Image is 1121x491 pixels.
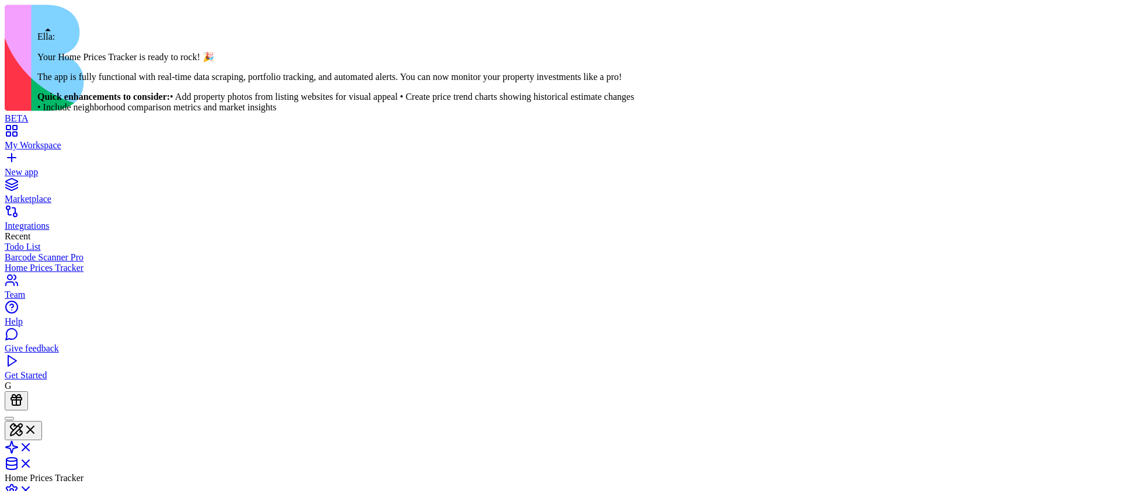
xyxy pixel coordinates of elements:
div: Integrations [5,221,1116,231]
a: Home Prices Tracker [5,263,1116,273]
div: Team [5,290,1116,300]
a: My Workspace [5,130,1116,151]
span: Home Prices Tracker [5,473,83,483]
a: Get Started [5,360,1116,381]
button: Refresh All [9,87,86,110]
span: Recent [5,231,30,241]
div: New app [5,167,1116,177]
div: Get Started [5,370,1116,381]
strong: Quick enhancements to consider: [37,92,170,102]
span: G [5,381,12,391]
p: • Add property photos from listing websites for visual appeal • Create price trend charts showing... [37,92,634,113]
a: BETA [5,103,1116,124]
h1: Property Portfolio [9,57,160,78]
div: BETA [5,113,1116,124]
a: Help [5,306,1116,327]
div: Marketplace [5,194,1116,204]
h1: Home Prices Tracker [32,2,144,35]
span: Ella: [37,32,55,41]
a: Marketplace [5,183,1116,204]
a: New app [5,156,1116,177]
a: Team [5,279,1116,300]
a: Integrations [5,210,1116,231]
a: Barcode Scanner Pro [5,252,1116,263]
a: Give feedback [5,333,1116,354]
p: The app is fully functional with real-time data scraping, portfolio tracking, and automated alert... [37,72,634,82]
img: logo [5,5,474,111]
div: My Workspace [5,140,1116,151]
div: Give feedback [5,343,1116,354]
a: Todo List [5,242,1116,252]
button: Add Property [90,87,161,110]
p: Your Home Prices Tracker is ready to rock! 🎉 [37,51,634,62]
div: Help [5,316,1116,327]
